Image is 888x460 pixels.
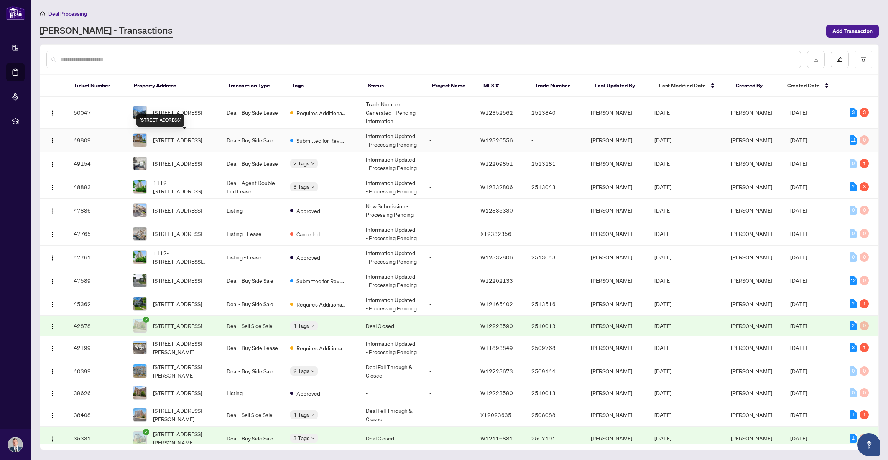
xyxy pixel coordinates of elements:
span: 1112-[STREET_ADDRESS][PERSON_NAME] [153,178,214,195]
span: down [311,324,315,328]
td: 2510013 [525,316,585,336]
span: [STREET_ADDRESS] [153,108,202,117]
td: 39626 [67,383,127,403]
span: down [311,162,315,165]
span: W12116881 [480,435,513,442]
button: Logo [46,365,59,377]
span: [PERSON_NAME] [731,183,772,190]
th: Transaction Type [222,75,286,97]
td: [PERSON_NAME] [585,383,648,403]
span: Submitted for Review [296,136,346,145]
button: Logo [46,274,59,287]
td: - [423,199,474,222]
span: [PERSON_NAME] [731,254,772,261]
span: 3 Tags [293,434,309,442]
td: 47765 [67,222,127,246]
td: 2508088 [525,403,585,427]
td: - [360,383,423,403]
span: 2 Tags [293,366,309,375]
td: Information Updated - Processing Pending [360,152,423,175]
td: [PERSON_NAME] [585,152,648,175]
a: [PERSON_NAME] - Transactions [40,24,173,38]
span: [DATE] [790,109,807,116]
img: thumbnail-img [133,386,146,399]
div: 0 [850,388,857,397]
td: Deal Fell Through & Closed [360,403,423,427]
div: 0 [860,135,869,145]
span: [DATE] [790,368,807,374]
div: 1 [860,343,869,352]
td: 50047 [67,97,127,129]
span: W12352562 [480,109,513,116]
span: [DATE] [654,389,671,396]
td: Deal Closed [360,427,423,450]
button: filter [855,51,872,68]
td: 2509768 [525,336,585,359]
div: 0 [860,321,869,330]
span: [DATE] [654,254,671,261]
span: [STREET_ADDRESS] [153,276,202,285]
span: [DATE] [790,207,807,214]
span: [DATE] [654,344,671,351]
td: 2513043 [525,175,585,199]
img: thumbnail-img [133,364,146,378]
div: 0 [850,366,857,376]
th: Property Address [128,75,222,97]
div: 3 [850,108,857,117]
td: - [423,97,474,129]
span: [PERSON_NAME] [731,322,772,329]
td: - [423,316,474,336]
span: [PERSON_NAME] [731,300,772,307]
td: - [423,175,474,199]
button: Logo [46,181,59,193]
button: Logo [46,409,59,421]
img: thumbnail-img [133,274,146,287]
td: - [525,129,585,152]
td: Listing - Lease [220,222,284,246]
span: W12165402 [480,300,513,307]
span: W12332806 [480,254,513,261]
td: [PERSON_NAME] [585,175,648,199]
th: Ticket Number [67,75,127,97]
img: thumbnail-img [133,319,146,332]
img: thumbnail-img [133,227,146,240]
td: Deal - Buy Side Sale [220,269,284,292]
span: [PERSON_NAME] [731,435,772,442]
div: 3 [860,108,869,117]
th: MLS # [477,75,529,97]
span: [STREET_ADDRESS] [153,206,202,214]
td: 47761 [67,246,127,269]
span: [DATE] [654,160,671,167]
button: Logo [46,134,59,146]
button: download [807,51,825,68]
img: Logo [49,345,56,351]
span: [DATE] [790,435,807,442]
td: [PERSON_NAME] [585,359,648,383]
span: [PERSON_NAME] [731,109,772,116]
div: 1 [850,410,857,419]
div: 1 [860,410,869,419]
span: W12202133 [480,277,513,284]
img: Logo [49,323,56,330]
span: [DATE] [654,183,671,190]
span: Cancelled [296,230,320,238]
span: [STREET_ADDRESS] [153,322,202,330]
td: Deal - Sell Side Sale [220,316,284,336]
td: [PERSON_NAME] [585,316,648,336]
span: [DATE] [654,322,671,329]
td: 2513043 [525,246,585,269]
span: [PERSON_NAME] [731,230,772,237]
td: 47589 [67,269,127,292]
span: [DATE] [790,344,807,351]
td: Deal - Buy Side Sale [220,129,284,152]
span: [DATE] [654,207,671,214]
button: Logo [46,320,59,332]
span: W11893849 [480,344,513,351]
span: [DATE] [790,183,807,190]
td: Deal - Buy Side Sale [220,292,284,316]
span: W12223590 [480,322,513,329]
td: [PERSON_NAME] [585,336,648,359]
span: [PERSON_NAME] [731,160,772,167]
td: Deal - Buy Side Lease [220,97,284,129]
span: Approved [296,206,320,215]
